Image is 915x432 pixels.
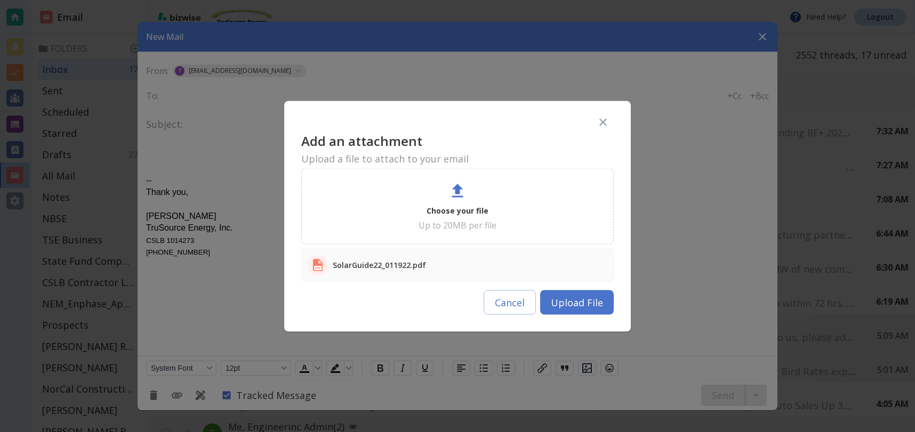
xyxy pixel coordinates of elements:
img: attachment [308,255,327,274]
button: Cancel [484,290,536,314]
body: Rich Text Area. Press ALT-0 for help. [9,9,631,120]
p: [PERSON_NAME] [9,72,631,84]
span: CSLB 1014273 [9,99,57,107]
button: Upload File [540,290,614,314]
h3: Add an attachment [301,133,614,149]
p: Up to 20MB per file [419,219,496,231]
p: Thank you, [9,48,631,60]
div: Choose your fileUp to 20MB per file [301,168,614,244]
h6: Upload a file to attach to your email [301,153,614,164]
div: -- [9,25,631,120]
p: Choose your file [427,204,488,217]
span: [PHONE_NUMBER] [9,110,73,118]
p: TruSource Energy, Inc. [9,84,631,96]
p: SolarGuide22_011922.pdf [333,255,426,274]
